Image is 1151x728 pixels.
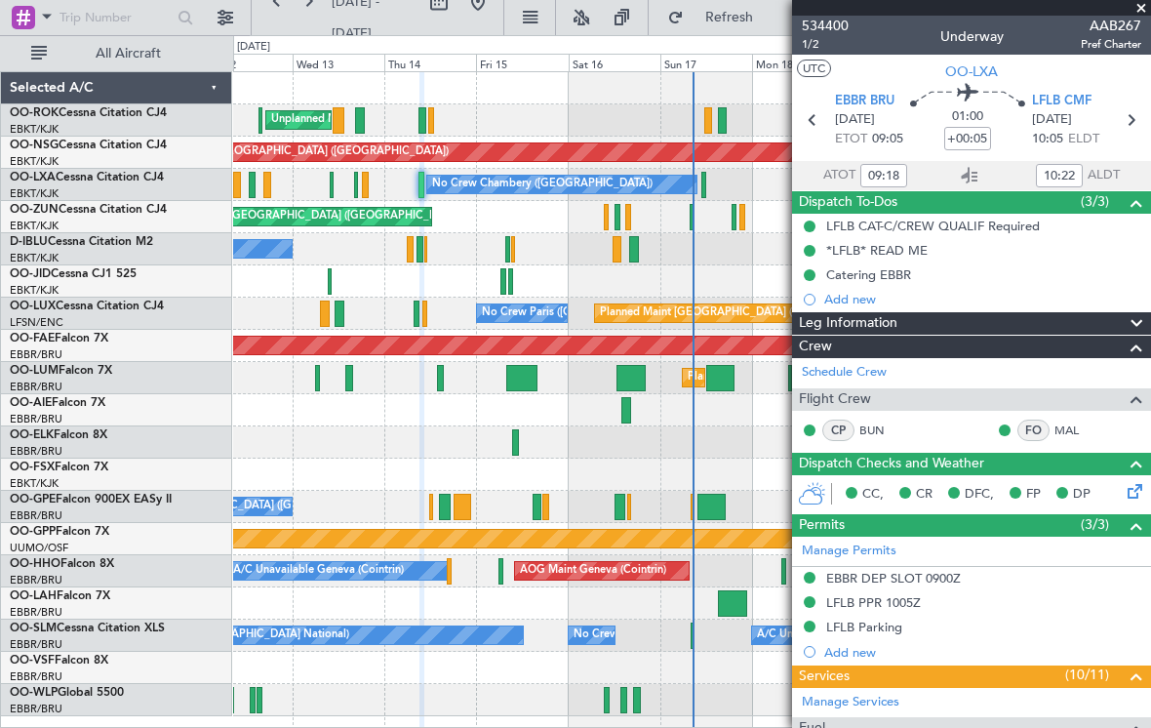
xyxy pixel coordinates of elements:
span: OO-FSX [10,462,55,473]
a: UUMO/OSF [10,541,68,555]
div: Planned Maint [GEOGRAPHIC_DATA] ([GEOGRAPHIC_DATA]) [141,138,449,167]
span: [DATE] [1032,110,1072,130]
div: Thu 14 [384,54,476,71]
span: OO-LXA [10,172,56,183]
div: Sun 17 [660,54,752,71]
span: OO-ZUN [10,204,59,216]
div: Fri 15 [476,54,568,71]
span: All Aircraft [51,47,206,61]
span: (3/3) [1081,514,1109,535]
span: (3/3) [1081,191,1109,212]
a: OO-JIDCessna CJ1 525 [10,268,137,280]
div: Tue 12 [201,54,293,71]
div: LFLB CAT-C/CREW QUALIF Required [826,218,1040,234]
span: DP [1073,485,1091,505]
a: EBBR/BRU [10,669,62,684]
span: Dispatch To-Dos [799,191,897,214]
a: LFSN/ENC [10,315,63,330]
span: OO-LUM [10,365,59,377]
div: Add new [824,291,1141,307]
a: EBKT/KJK [10,476,59,491]
span: OO-GPP [10,526,56,538]
a: EBBR/BRU [10,573,62,587]
span: EBBR BRU [835,92,894,111]
div: Planned Maint [GEOGRAPHIC_DATA] ([GEOGRAPHIC_DATA] National) [688,363,1041,392]
a: Manage Permits [802,542,896,561]
input: Trip Number [60,3,172,32]
span: ELDT [1068,130,1099,149]
button: UTC [797,60,831,77]
a: EBBR/BRU [10,444,62,459]
div: A/C Unavailable Geneva (Cointrin) [233,556,404,586]
span: OO-VSF [10,655,55,667]
button: Refresh [658,2,775,33]
a: MAL [1054,422,1098,439]
a: EBBR/BRU [10,702,62,716]
div: No Crew Chambery ([GEOGRAPHIC_DATA]) [432,170,653,199]
a: EBBR/BRU [10,605,62,620]
a: OO-HHOFalcon 8X [10,558,114,570]
span: OO-WLP [10,687,58,699]
div: [DATE] [237,39,270,56]
span: Dispatch Checks and Weather [799,453,984,475]
span: FP [1026,485,1041,505]
span: OO-ROK [10,107,59,119]
span: ATOT [823,166,855,185]
a: Manage Services [802,693,899,712]
span: OO-FAE [10,333,55,344]
input: --:-- [860,164,907,187]
span: Pref Charter [1081,36,1141,53]
div: Catering EBBR [826,266,911,283]
span: 01:00 [952,107,983,127]
a: BUN [859,422,903,439]
a: EBBR/BRU [10,637,62,652]
div: Add new [824,644,1141,661]
span: AAB267 [1081,16,1141,36]
span: OO-JID [10,268,51,280]
div: No Crew Paris ([GEOGRAPHIC_DATA]) [482,299,675,328]
a: EBBR/BRU [10,347,62,362]
button: All Aircraft [21,38,212,69]
span: OO-ELK [10,429,54,441]
span: Services [799,666,850,688]
input: --:-- [1036,164,1083,187]
div: Sat 16 [569,54,660,71]
div: Wed 13 [293,54,384,71]
a: OO-LXACessna Citation CJ4 [10,172,164,183]
a: OO-NSGCessna Citation CJ4 [10,140,167,151]
span: D-IBLU [10,236,48,248]
span: OO-GPE [10,494,56,506]
div: Underway [940,26,1004,47]
span: OO-HHO [10,558,60,570]
div: Mon 18 [752,54,844,71]
a: OO-FSXFalcon 7X [10,462,108,473]
a: OO-LAHFalcon 7X [10,590,110,602]
a: OO-VSFFalcon 8X [10,655,108,667]
a: OO-SLMCessna Citation XLS [10,623,165,634]
a: EBKT/KJK [10,251,59,265]
a: OO-LUMFalcon 7X [10,365,112,377]
span: Crew [799,336,832,358]
div: No Crew [GEOGRAPHIC_DATA] ([GEOGRAPHIC_DATA] National) [114,492,441,521]
span: 534400 [802,16,849,36]
a: OO-ELKFalcon 8X [10,429,107,441]
span: [DATE] [835,110,875,130]
a: OO-FAEFalcon 7X [10,333,108,344]
span: Refresh [688,11,770,24]
a: EBKT/KJK [10,219,59,233]
a: OO-GPEFalcon 900EX EASy II [10,494,172,506]
a: OO-GPPFalcon 7X [10,526,109,538]
div: Unplanned Maint [GEOGRAPHIC_DATA] ([GEOGRAPHIC_DATA]) [141,202,462,231]
div: LFLB PPR 1005Z [826,594,921,611]
span: (10/11) [1065,665,1109,685]
div: A/C Unavailable [GEOGRAPHIC_DATA] ([GEOGRAPHIC_DATA] National) [757,621,1120,650]
a: OO-AIEFalcon 7X [10,397,105,409]
a: EBKT/KJK [10,186,59,201]
span: OO-LXA [945,61,998,82]
a: OO-ZUNCessna Citation CJ4 [10,204,167,216]
span: OO-NSG [10,140,59,151]
a: OO-ROKCessna Citation CJ4 [10,107,167,119]
span: 09:05 [872,130,903,149]
div: Planned Maint [GEOGRAPHIC_DATA] ([GEOGRAPHIC_DATA]) [600,299,907,328]
span: Permits [799,514,845,537]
